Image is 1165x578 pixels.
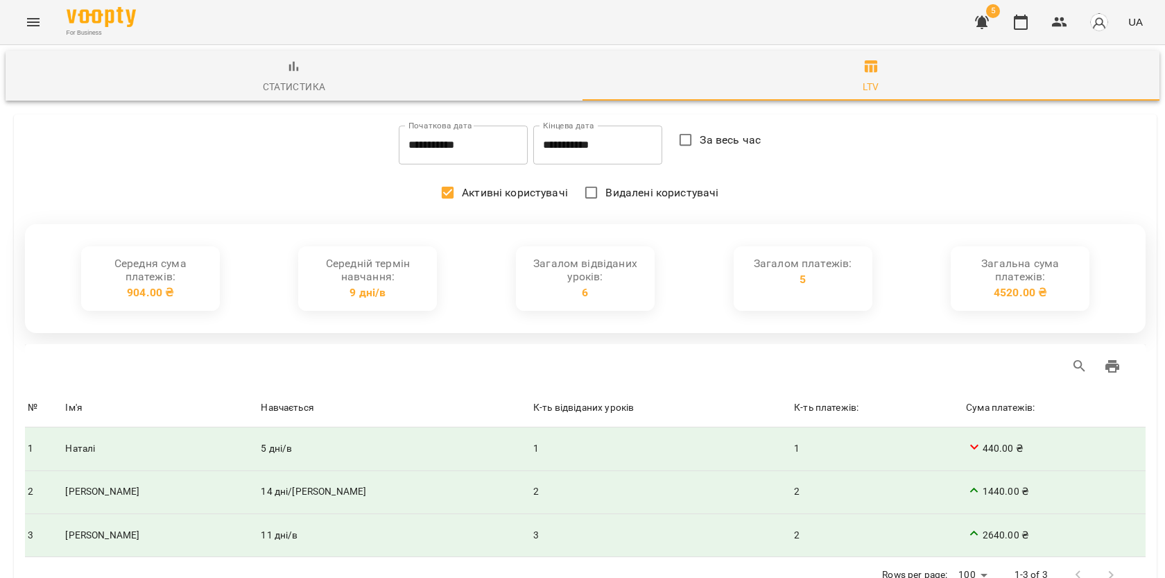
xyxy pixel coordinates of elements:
[28,400,37,416] div: Sort
[530,470,791,513] td: 2
[1096,350,1129,383] button: Print
[263,78,326,95] div: Статистика
[261,486,366,497] span: Початкова дата: 03 вер 2025
[966,482,1143,502] span: 1440.00 ₴
[605,185,718,201] span: Видалені користувачі
[28,400,37,416] div: №
[794,400,858,416] div: Sort
[62,513,258,556] td: [PERSON_NAME]
[533,400,788,416] span: К-ть відвіданих уроків
[966,400,1035,416] div: Сума платежів:
[261,400,313,416] div: Sort
[1089,12,1109,32] img: avatar_s.png
[530,427,791,470] td: 1
[582,287,588,300] div: 6
[966,525,1143,545] span: 2640.00 ₴
[966,439,1143,459] span: 440.00 ₴
[791,513,963,556] td: 2
[794,400,858,416] div: К-ть платежів:
[62,427,258,470] td: Наталі
[791,427,963,470] td: 1
[527,257,644,284] div: Загалом відвіданих уроків:
[25,470,62,513] td: 2
[754,257,852,271] div: Загалом платежів:
[62,470,258,513] td: [PERSON_NAME]
[92,257,209,284] div: Ceредня сума платежів:
[309,257,426,284] div: Середній термін навчання:
[533,400,634,416] div: Sort
[349,287,386,300] div: 9 дні/в
[28,400,60,416] span: №
[67,7,136,27] img: Voopty Logo
[966,400,1143,416] span: Сума платежів:
[1123,9,1148,35] button: UA
[794,400,960,416] span: К-ть платежів:
[65,400,255,416] span: Ім'я
[462,185,568,201] span: Активні користувачі
[986,4,1000,18] span: 5
[994,287,1046,300] div: 4520.00 ₴
[261,443,292,454] span: Початкова дата: 11 вер 2025
[261,400,528,416] span: Навчається
[65,400,83,416] div: Sort
[800,273,806,287] div: 5
[25,427,62,470] td: 1
[700,132,761,148] span: За весь час
[863,78,879,95] div: ltv
[791,470,963,513] td: 2
[25,344,1146,389] div: Table Toolbar
[1128,15,1143,29] span: UA
[966,400,1035,416] div: Sort
[65,400,83,416] div: Ім'я
[261,529,297,541] span: Початкова дата: 06 вер 2025
[25,513,62,556] td: 3
[533,400,634,416] div: К-ть відвіданих уроків
[17,6,50,39] button: Menu
[1063,350,1096,383] button: Search
[962,257,1078,284] div: Загальна сума платежів:
[530,513,791,556] td: 3
[67,28,136,37] span: For Business
[261,400,313,416] div: Навчається
[127,287,173,300] div: 904.00 ₴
